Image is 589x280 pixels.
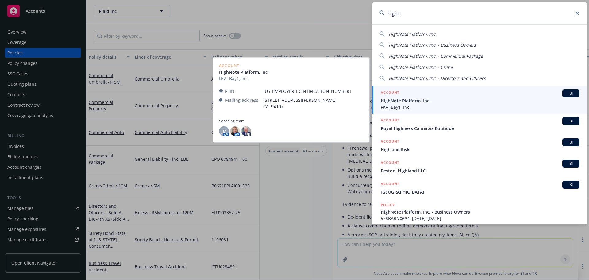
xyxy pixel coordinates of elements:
h5: POLICY [381,202,395,208]
h5: ACCOUNT [381,117,399,124]
span: Highland Risk [381,146,579,153]
span: Pestoni Highland LLC [381,168,579,174]
h5: ACCOUNT [381,138,399,146]
input: Search... [372,2,587,24]
span: HighNote Platform, Inc. [389,31,437,37]
span: BI [565,140,577,145]
a: ACCOUNTBIHighNote Platform, Inc.FKA: Bay1, Inc. [372,86,587,114]
h5: ACCOUNT [381,160,399,167]
h5: ACCOUNT [381,89,399,97]
a: ACCOUNTBI[GEOGRAPHIC_DATA] [372,177,587,199]
h5: ACCOUNT [381,181,399,188]
a: POLICYHighNote Platform, Inc. - Business Owners57SBABN0694, [DATE]-[DATE] [372,199,587,225]
span: BI [565,118,577,124]
a: ACCOUNTBIRoyal Highness Cannabis Boutique [372,114,587,135]
span: 57SBABN0694, [DATE]-[DATE] [381,215,579,222]
span: HighNote Platform, Inc. - Business Owners [389,42,476,48]
span: HighNote Platform, Inc. - Commercial Package [389,53,483,59]
span: HighNote Platform, Inc. [381,97,579,104]
a: ACCOUNTBIHighland Risk [372,135,587,156]
a: ACCOUNTBIPestoni Highland LLC [372,156,587,177]
span: BI [565,91,577,96]
span: BI [565,182,577,187]
span: HighNote Platform, Inc. - Business Owners [381,209,579,215]
span: HighNote Platform, Inc. - Directors and Officers [389,75,486,81]
span: FKA: Bay1, Inc. [381,104,579,110]
span: [GEOGRAPHIC_DATA] [381,189,579,195]
span: BI [565,161,577,166]
span: Royal Highness Cannabis Boutique [381,125,579,132]
span: HighNote Platform, Inc. - Crime [389,64,453,70]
